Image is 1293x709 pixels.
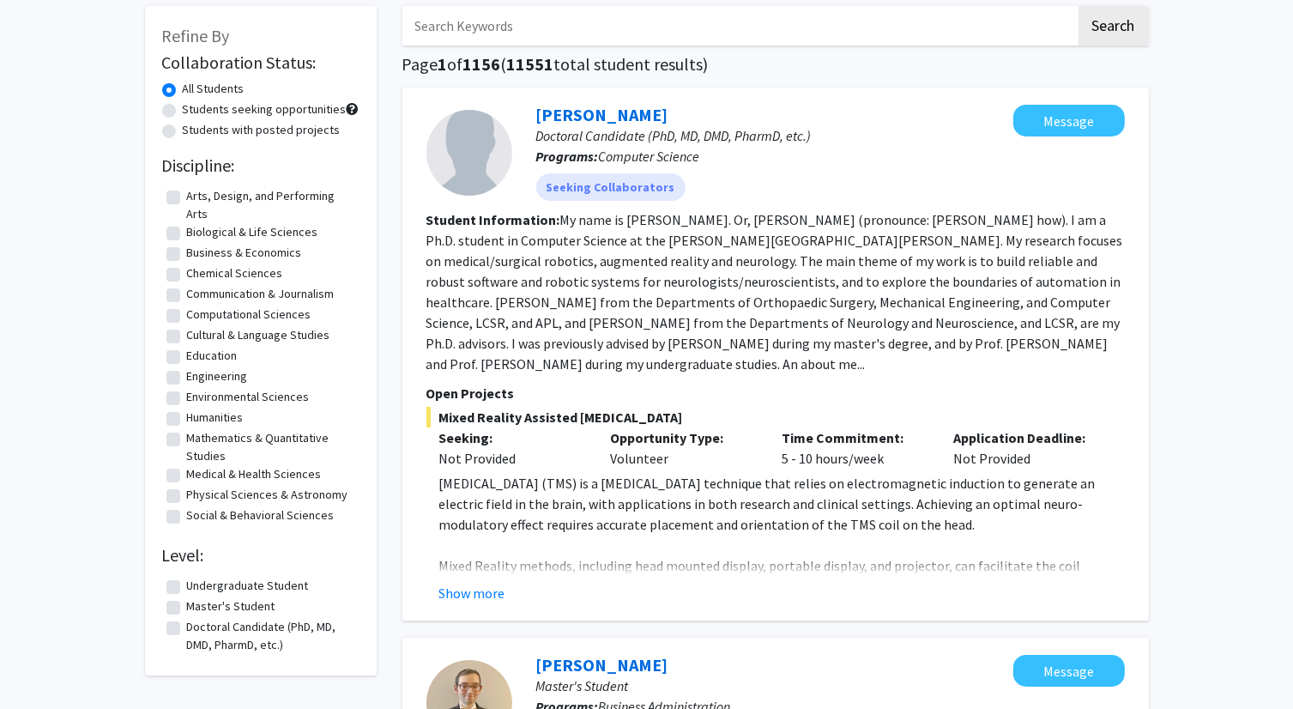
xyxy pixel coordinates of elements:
h2: Collaboration Status: [162,52,360,73]
iframe: Chat [13,632,73,696]
label: Cultural & Language Studies [187,326,330,344]
span: 11551 [507,53,554,75]
div: 5 - 10 hours/week [769,427,940,469]
span: Refine By [162,25,230,46]
span: Master's Student [536,677,629,694]
div: Volunteer [597,427,769,469]
p: Time Commitment: [782,427,927,448]
span: 1156 [463,53,501,75]
input: Search Keywords [402,6,1076,45]
div: Not Provided [439,448,585,469]
label: Physical Sciences & Astronomy [187,486,348,504]
p: Opportunity Type: [610,427,756,448]
fg-read-more: My name is [PERSON_NAME]. Or, [PERSON_NAME] (pronounce: [PERSON_NAME] how). I am a Ph.D. student ... [426,211,1123,373]
label: Humanities [187,409,244,427]
button: Message Andrew Michaelson [1013,655,1125,687]
a: [PERSON_NAME] [536,104,668,125]
span: 1 [438,53,448,75]
label: Chemical Sciences [187,264,283,282]
span: Doctoral Candidate (PhD, MD, DMD, PharmD, etc.) [536,127,812,144]
a: [PERSON_NAME] [536,654,668,676]
b: Programs: [536,148,599,165]
label: Arts, Design, and Performing Arts [187,187,355,223]
h2: Discipline: [162,155,360,176]
p: Application Deadline: [953,427,1099,448]
mat-chip: Seeking Collaborators [536,173,686,201]
span: Open Projects [426,385,515,402]
button: Show more [439,583,505,603]
span: Mixed Reality Assisted [MEDICAL_DATA] [426,407,1125,427]
label: Biological & Life Sciences [187,223,318,241]
label: Medical & Health Sciences [187,465,322,483]
label: Education [187,347,238,365]
button: Message Yihao Liu [1013,105,1125,136]
div: Not Provided [940,427,1112,469]
label: Engineering [187,367,248,385]
label: Mathematics & Quantitative Studies [187,429,355,465]
p: Mixed Reality methods, including head mounted display, portable display, and projector, can facil... [439,555,1125,597]
label: All Students [183,80,245,98]
h2: Level: [162,545,360,566]
label: Social & Behavioral Sciences [187,506,335,524]
label: Master's Student [187,597,275,615]
span: [MEDICAL_DATA] (TMS) is a [MEDICAL_DATA] technique that relies on electromagnetic induction to ge... [439,475,1096,533]
label: Communication & Journalism [187,285,335,303]
b: Student Information: [426,211,560,228]
label: Students with posted projects [183,121,341,139]
p: Seeking: [439,427,585,448]
label: Computational Sciences [187,306,311,324]
button: Search [1079,6,1149,45]
label: Students seeking opportunities [183,100,347,118]
label: Environmental Sciences [187,388,310,406]
h1: Page of ( total student results) [402,54,1149,75]
label: Undergraduate Student [187,577,309,595]
span: Computer Science [599,148,700,165]
label: Business & Economics [187,244,302,262]
label: Doctoral Candidate (PhD, MD, DMD, PharmD, etc.) [187,618,355,654]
